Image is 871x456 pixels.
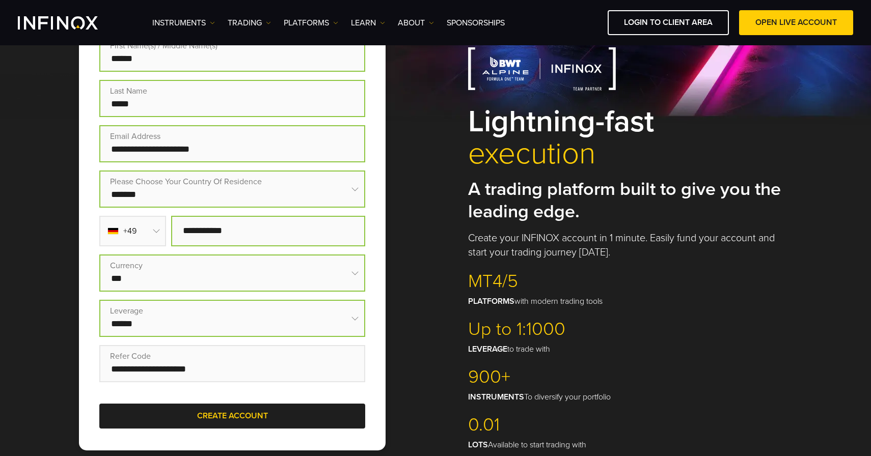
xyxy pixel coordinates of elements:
p: with modern trading tools [468,295,792,307]
strong: LOTS [468,440,488,450]
span: execution [468,138,792,170]
a: SPONSORSHIPS [447,17,505,29]
p: to trade with [468,343,792,355]
p: MT4/5 [468,268,792,295]
p: Create your INFINOX account in 1 minute. Easily fund your account and start your trading journey ... [468,231,792,260]
a: Instruments [152,17,215,29]
span: +49 [123,225,137,237]
p: 900+ [468,363,792,391]
a: INFINOX Logo [18,16,122,30]
a: PLATFORMS [284,17,338,29]
h1: Lightning-fast [468,106,792,170]
p: 0.01 [468,411,792,439]
strong: INSTRUMENTS [468,392,524,402]
a: LOGIN TO CLIENT AREA [608,10,729,35]
strong: PLATFORMS [468,296,514,306]
a: ABOUT [398,17,434,29]
a: TRADING [228,17,271,29]
strong: A trading platform built to give you the leading edge. [468,178,781,222]
p: Available to start trading with [468,439,792,451]
a: Learn [351,17,385,29]
a: OPEN LIVE ACCOUNT [739,10,853,35]
strong: LEVERAGE [468,344,507,354]
p: Up to 1:1000 [468,316,792,343]
p: To diversify your portfolio [468,391,792,403]
a: CREATE ACCOUNT [99,404,365,429]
